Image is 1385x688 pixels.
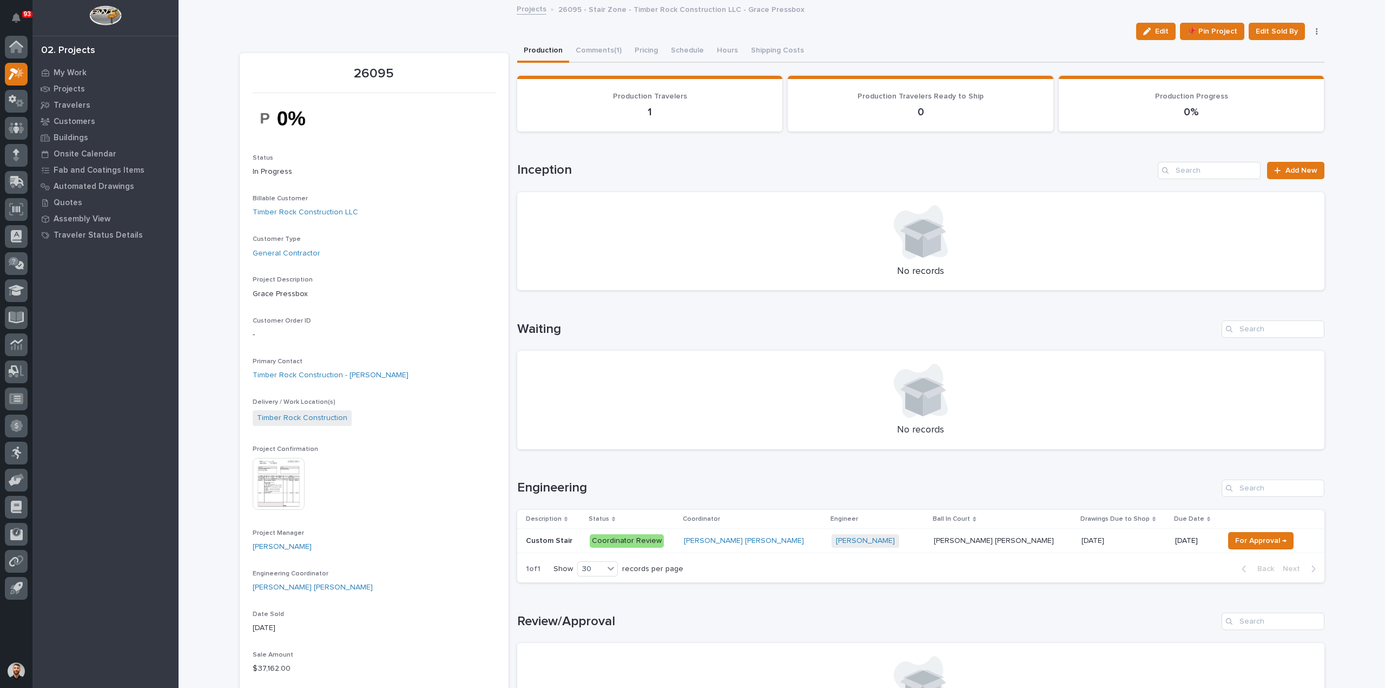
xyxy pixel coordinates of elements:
[613,93,687,100] span: Production Travelers
[628,40,664,63] button: Pricing
[14,13,28,30] div: Notifications93
[253,623,496,634] p: [DATE]
[1080,513,1150,525] p: Drawings Due to Shop
[253,248,320,259] a: General Contractor
[683,513,720,525] p: Coordinator
[257,412,347,424] a: Timber Rock Construction
[517,322,1217,337] h1: Waiting
[253,663,496,674] p: $ 37,162.00
[54,117,95,127] p: Customers
[54,101,90,110] p: Travelers
[530,106,770,119] p: 1
[1283,564,1307,574] span: Next
[253,571,328,577] span: Engineering Coordinator
[5,660,28,683] button: users-avatar
[578,563,604,575] div: 30
[253,446,318,453] span: Project Confirmation
[1285,167,1317,174] span: Add New
[553,565,573,574] p: Show
[54,231,143,240] p: Traveler Status Details
[32,211,179,227] a: Assembly View
[32,146,179,162] a: Onsite Calendar
[32,178,179,194] a: Automated Drawings
[1249,23,1305,40] button: Edit Sold By
[32,81,179,97] a: Projects
[32,129,179,146] a: Buildings
[684,536,804,546] a: [PERSON_NAME] [PERSON_NAME]
[1251,564,1274,574] span: Back
[1222,320,1324,338] div: Search
[253,155,273,161] span: Status
[32,227,179,243] a: Traveler Status Details
[54,182,134,192] p: Automated Drawings
[517,480,1217,496] h1: Engineering
[253,166,496,178] p: In Progress
[1174,513,1204,525] p: Due Date
[54,166,144,175] p: Fab and Coatings Items
[801,106,1040,119] p: 0
[32,162,179,178] a: Fab and Coatings Items
[1081,534,1106,546] p: [DATE]
[253,399,335,405] span: Delivery / Work Location(s)
[526,534,575,546] p: Custom Stair
[1136,23,1176,40] button: Edit
[517,614,1217,630] h1: Review/Approval
[89,5,121,25] img: Workspace Logo
[836,536,895,546] a: [PERSON_NAME]
[517,2,546,15] a: Projects
[5,6,28,29] button: Notifications
[530,424,1311,436] p: No records
[1228,532,1294,549] button: For Approval →
[1158,162,1261,179] input: Search
[569,40,628,63] button: Comments (1)
[517,162,1154,178] h1: Inception
[253,329,496,340] p: -
[253,370,408,381] a: Timber Rock Construction - [PERSON_NAME]
[622,565,683,574] p: records per page
[830,513,858,525] p: Engineer
[54,133,88,143] p: Buildings
[32,113,179,129] a: Customers
[526,513,562,525] p: Description
[590,534,664,548] div: Coordinator Review
[558,3,804,15] p: 26095 - Stair Zone - Timber Rock Construction LLC - Grace Pressbox
[253,277,313,283] span: Project Description
[858,93,984,100] span: Production Travelers Ready to Ship
[1155,93,1228,100] span: Production Progress
[253,66,496,82] p: 26095
[253,652,293,658] span: Sale Amount
[1267,162,1324,179] a: Add New
[1222,480,1324,497] div: Search
[517,40,569,63] button: Production
[1222,613,1324,630] input: Search
[1256,25,1298,38] span: Edit Sold By
[1175,536,1216,546] p: [DATE]
[253,541,312,553] a: [PERSON_NAME]
[32,97,179,113] a: Travelers
[1278,564,1324,574] button: Next
[24,10,31,18] p: 93
[1235,534,1287,547] span: For Approval →
[710,40,744,63] button: Hours
[589,513,609,525] p: Status
[41,45,95,57] div: 02. Projects
[1233,564,1278,574] button: Back
[253,100,334,137] img: 1XtmgyTwbhynURkAxKOecPasH8yWjEYEI1iDxKT0HKY
[54,149,116,159] p: Onsite Calendar
[32,194,179,211] a: Quotes
[253,318,311,324] span: Customer Order ID
[934,534,1056,546] p: [PERSON_NAME] [PERSON_NAME]
[54,68,87,78] p: My Work
[54,84,85,94] p: Projects
[933,513,970,525] p: Ball In Court
[253,530,304,536] span: Project Manager
[253,195,308,202] span: Billable Customer
[253,236,301,243] span: Customer Type
[54,198,82,208] p: Quotes
[517,529,1324,553] tr: Custom StairCustom Stair Coordinator Review[PERSON_NAME] [PERSON_NAME] [PERSON_NAME] [PERSON_NAME...
[253,289,496,300] p: Grace Pressbox
[530,266,1311,278] p: No records
[54,214,110,224] p: Assembly View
